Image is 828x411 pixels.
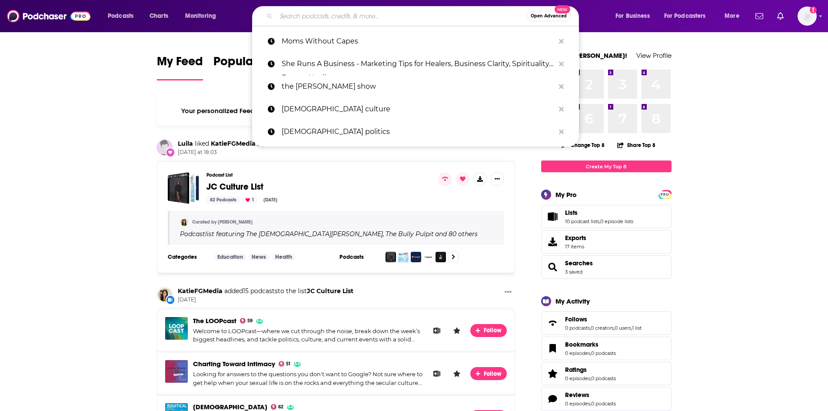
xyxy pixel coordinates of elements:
[430,324,443,337] button: Add to List
[565,244,586,250] span: 17 items
[565,259,593,267] a: Searches
[192,219,253,225] a: Curated by [PERSON_NAME]
[752,9,767,23] a: Show notifications dropdown
[206,182,263,192] a: JC Culture List
[541,387,672,411] span: Reviews
[565,209,633,217] a: Lists
[541,160,672,172] a: Create My Top 8
[541,311,672,335] span: Follows
[810,7,817,13] svg: Add a profile image
[565,366,587,374] span: Ratings
[658,9,718,23] button: open menu
[193,327,424,344] div: Welcome to LOOPcast—where we cut through the noise, break down the week’s biggest headlines, and ...
[544,236,562,248] span: Exports
[157,54,203,80] a: My Feed
[386,231,434,237] h4: The Bully Pulpit
[544,261,562,273] a: Searches
[246,231,383,237] h4: The [DEMOGRAPHIC_DATA][PERSON_NAME]
[157,140,173,155] img: Luila
[725,10,739,22] span: More
[565,350,590,356] a: 0 episodes
[590,325,591,331] span: ,
[282,98,555,120] p: christian culture
[252,53,579,75] a: She Runs A Business - Marketing Tips for Healers, Business Clarity, Spirituality, Energy Healing
[774,9,787,23] a: Show notifications dropdown
[531,14,567,18] span: Open Advanced
[450,324,463,337] button: Leave a Rating
[178,149,297,156] span: [DATE] at 18:03
[565,375,590,381] a: 0 episodes
[591,325,614,331] a: 0 creators
[165,360,188,383] img: Charting Toward Intimacy
[193,370,424,387] div: Looking for answers to the questions you don't want to Google? Not sure where to get help when yo...
[565,234,586,242] span: Exports
[211,140,256,147] a: KatieFGMedia
[165,317,188,340] img: The LOOPcast
[178,287,353,295] h3: to the list
[282,30,555,53] p: Moms Without Capes
[660,191,670,198] span: PRO
[193,403,267,411] span: [DEMOGRAPHIC_DATA]
[248,254,269,261] a: News
[180,230,494,238] div: Podcast list featuring
[544,393,562,405] a: Reviews
[660,191,670,197] a: PRO
[102,9,145,23] button: open menu
[555,190,577,199] div: My Pro
[411,252,421,262] img: Equipped with Chris Brooks
[614,325,615,331] span: ,
[565,315,587,323] span: Follows
[718,9,750,23] button: open menu
[193,360,275,368] a: Charting Toward Intimacy
[541,337,672,360] span: Bookmarks
[423,252,433,262] img: Church & Culture Podcast
[527,11,571,21] button: Open AdvancedNew
[450,367,463,380] button: Leave a Rating
[591,350,616,356] a: 0 podcasts
[544,342,562,354] a: Bookmarks
[541,230,672,254] a: Exports
[214,254,246,261] a: Education
[252,30,579,53] a: Moms Without Capes
[565,341,599,348] span: Bookmarks
[798,7,817,26] img: User Profile
[195,140,209,147] span: liked
[490,172,504,186] button: Show More Button
[544,317,562,329] a: Follows
[252,75,579,98] a: the [PERSON_NAME] show
[157,54,203,74] span: My Feed
[286,362,290,366] span: 51
[600,218,633,224] a: 0 episode lists
[168,254,207,261] h3: Categories
[591,401,616,407] a: 0 podcasts
[636,51,672,60] a: View Profile
[470,324,507,337] button: Follow
[193,317,236,325] a: The LOOPcast
[565,401,590,407] a: 0 episodes
[178,296,353,304] span: [DATE]
[157,287,173,303] img: KatieFGMedia
[555,297,590,305] div: My Activity
[541,255,672,279] span: Searches
[609,9,661,23] button: open menu
[166,147,175,157] div: New Like
[435,230,478,238] p: and 80 others
[213,54,287,74] span: Popular Feed
[271,404,284,410] a: 62
[565,315,642,323] a: Follows
[178,140,193,147] a: Luila
[544,368,562,380] a: Ratings
[386,252,396,262] img: The Christian Bae
[565,391,616,399] a: Reviews
[213,54,287,80] a: Popular Feed
[252,120,579,143] a: [DEMOGRAPHIC_DATA] politics
[180,218,189,227] a: KatieFGMedia
[224,287,278,295] span: added 15 podcasts
[7,8,90,24] img: Podchaser - Follow, Share and Rate Podcasts
[307,287,353,295] a: JC Culture List
[631,325,632,331] span: ,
